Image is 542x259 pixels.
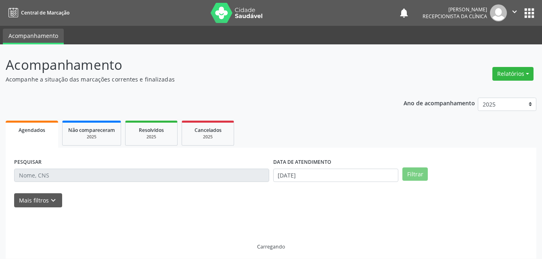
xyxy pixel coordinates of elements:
[402,167,428,181] button: Filtrar
[423,6,487,13] div: [PERSON_NAME]
[273,156,331,169] label: DATA DE ATENDIMENTO
[404,98,475,108] p: Ano de acompanhamento
[257,243,285,250] div: Carregando
[188,134,228,140] div: 2025
[6,75,377,84] p: Acompanhe a situação das marcações correntes e finalizadas
[14,156,42,169] label: PESQUISAR
[510,7,519,16] i: 
[19,127,45,134] span: Agendados
[68,134,115,140] div: 2025
[507,4,522,21] button: 
[68,127,115,134] span: Não compareceram
[3,29,64,44] a: Acompanhamento
[14,169,269,182] input: Nome, CNS
[14,193,62,207] button: Mais filtroskeyboard_arrow_down
[522,6,536,20] button: apps
[423,13,487,20] span: Recepcionista da clínica
[490,4,507,21] img: img
[195,127,222,134] span: Cancelados
[492,67,534,81] button: Relatórios
[131,134,172,140] div: 2025
[398,7,410,19] button: notifications
[6,55,377,75] p: Acompanhamento
[49,196,58,205] i: keyboard_arrow_down
[21,9,69,16] span: Central de Marcação
[6,6,69,19] a: Central de Marcação
[139,127,164,134] span: Resolvidos
[273,169,399,182] input: Selecione um intervalo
